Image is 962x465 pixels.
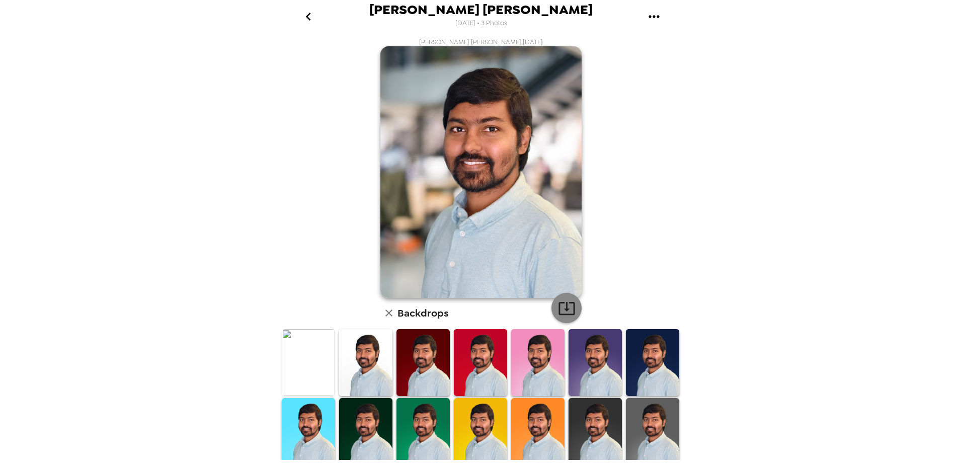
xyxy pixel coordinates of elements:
[397,305,448,321] h6: Backdrops
[419,38,543,46] span: [PERSON_NAME] [PERSON_NAME] , [DATE]
[369,3,593,17] span: [PERSON_NAME] [PERSON_NAME]
[380,46,582,298] img: user
[455,17,507,30] span: [DATE] • 3 Photos
[282,329,335,396] img: Original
